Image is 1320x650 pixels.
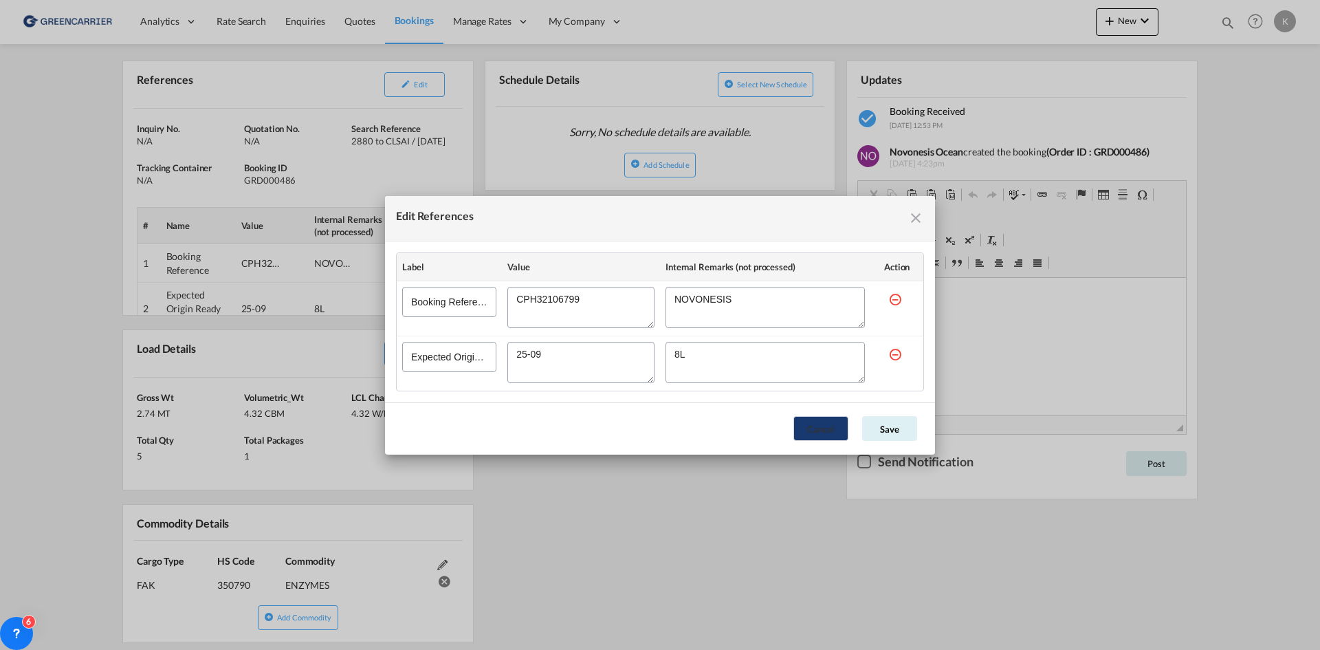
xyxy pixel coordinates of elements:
th: Internal Remarks (not processed) [660,253,870,281]
th: Action [870,253,923,281]
md-icon: icon-close fg-AAA8AD cursor [907,210,924,226]
md-dialog: Edit References [385,196,935,455]
input: Expected Origin Ready Date [402,342,496,372]
button: Cancel [793,416,848,441]
body: Editor, editor10 [14,14,314,28]
md-icon: icon-minus-circle-outline red-400-fg s20 cursor mr-5 [888,347,902,361]
input: Booking Reference [402,287,496,317]
md-icon: icon-minus-circle-outline red-400-fg s20 cursor mr-5 [888,292,902,306]
th: Label [397,253,502,281]
button: Save [862,416,917,441]
div: Edit References [396,207,474,230]
th: Value [502,253,660,281]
